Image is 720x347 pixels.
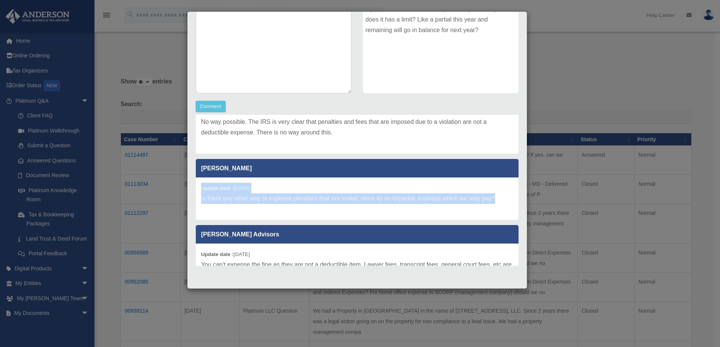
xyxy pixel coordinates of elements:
[201,251,250,257] small: [DATE]
[201,117,513,138] p: No way possible. The IRS is very clear that penalties and fees that are imposed due to a violatio...
[201,193,513,204] p: Is there any other way to expense penalties that are levied, since its an expense anyways which w...
[201,185,250,191] small: [DATE]
[201,185,234,191] b: Update date :
[196,225,519,244] p: [PERSON_NAME] Advisors
[196,101,226,112] button: Comment
[196,159,519,177] p: [PERSON_NAME]
[201,259,513,281] p: You can't expense the fine as they are not a deductible item. Lawyer fees, transcript fees, gener...
[201,251,234,257] b: Update date :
